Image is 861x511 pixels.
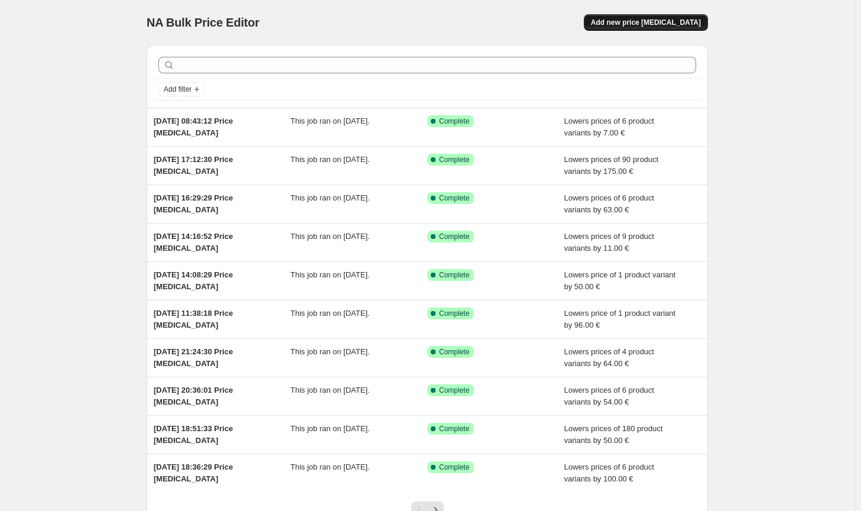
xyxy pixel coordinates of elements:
[439,232,469,241] span: Complete
[164,85,191,94] span: Add filter
[154,232,233,253] span: [DATE] 14:16:52 Price [MEDICAL_DATA]
[154,347,233,368] span: [DATE] 21:24:30 Price [MEDICAL_DATA]
[564,155,659,176] span: Lowers prices of 90 product variants by 175.00 €
[291,270,370,279] span: This job ran on [DATE].
[439,193,469,203] span: Complete
[154,309,233,329] span: [DATE] 11:38:18 Price [MEDICAL_DATA]
[291,347,370,356] span: This job ran on [DATE].
[564,232,654,253] span: Lowers prices of 9 product variants by 11.00 €
[291,155,370,164] span: This job ran on [DATE].
[154,155,233,176] span: [DATE] 17:12:30 Price [MEDICAL_DATA]
[147,16,259,29] span: NA Bulk Price Editor
[564,386,654,406] span: Lowers prices of 6 product variants by 54.00 €
[564,270,676,291] span: Lowers price of 1 product variant by 50.00 €
[291,309,370,318] span: This job ran on [DATE].
[291,424,370,433] span: This job ran on [DATE].
[439,463,469,472] span: Complete
[154,117,233,137] span: [DATE] 08:43:12 Price [MEDICAL_DATA]
[564,424,663,445] span: Lowers prices of 180 product variants by 50.00 €
[154,463,233,483] span: [DATE] 18:36:29 Price [MEDICAL_DATA]
[584,14,708,31] button: Add new price [MEDICAL_DATA]
[564,309,676,329] span: Lowers price of 1 product variant by 96.00 €
[291,193,370,202] span: This job ran on [DATE].
[154,386,233,406] span: [DATE] 20:36:01 Price [MEDICAL_DATA]
[564,463,654,483] span: Lowers prices of 6 product variants by 100.00 €
[439,270,469,280] span: Complete
[439,117,469,126] span: Complete
[564,193,654,214] span: Lowers prices of 6 product variants by 63.00 €
[439,309,469,318] span: Complete
[154,424,233,445] span: [DATE] 18:51:33 Price [MEDICAL_DATA]
[439,155,469,164] span: Complete
[439,424,469,434] span: Complete
[291,117,370,125] span: This job ran on [DATE].
[158,82,206,96] button: Add filter
[291,463,370,471] span: This job ran on [DATE].
[564,347,654,368] span: Lowers prices of 4 product variants by 64.00 €
[564,117,654,137] span: Lowers prices of 6 product variants by 7.00 €
[439,347,469,357] span: Complete
[439,386,469,395] span: Complete
[291,386,370,394] span: This job ran on [DATE].
[591,18,701,27] span: Add new price [MEDICAL_DATA]
[291,232,370,241] span: This job ran on [DATE].
[154,270,233,291] span: [DATE] 14:08:29 Price [MEDICAL_DATA]
[154,193,233,214] span: [DATE] 16:29:29 Price [MEDICAL_DATA]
